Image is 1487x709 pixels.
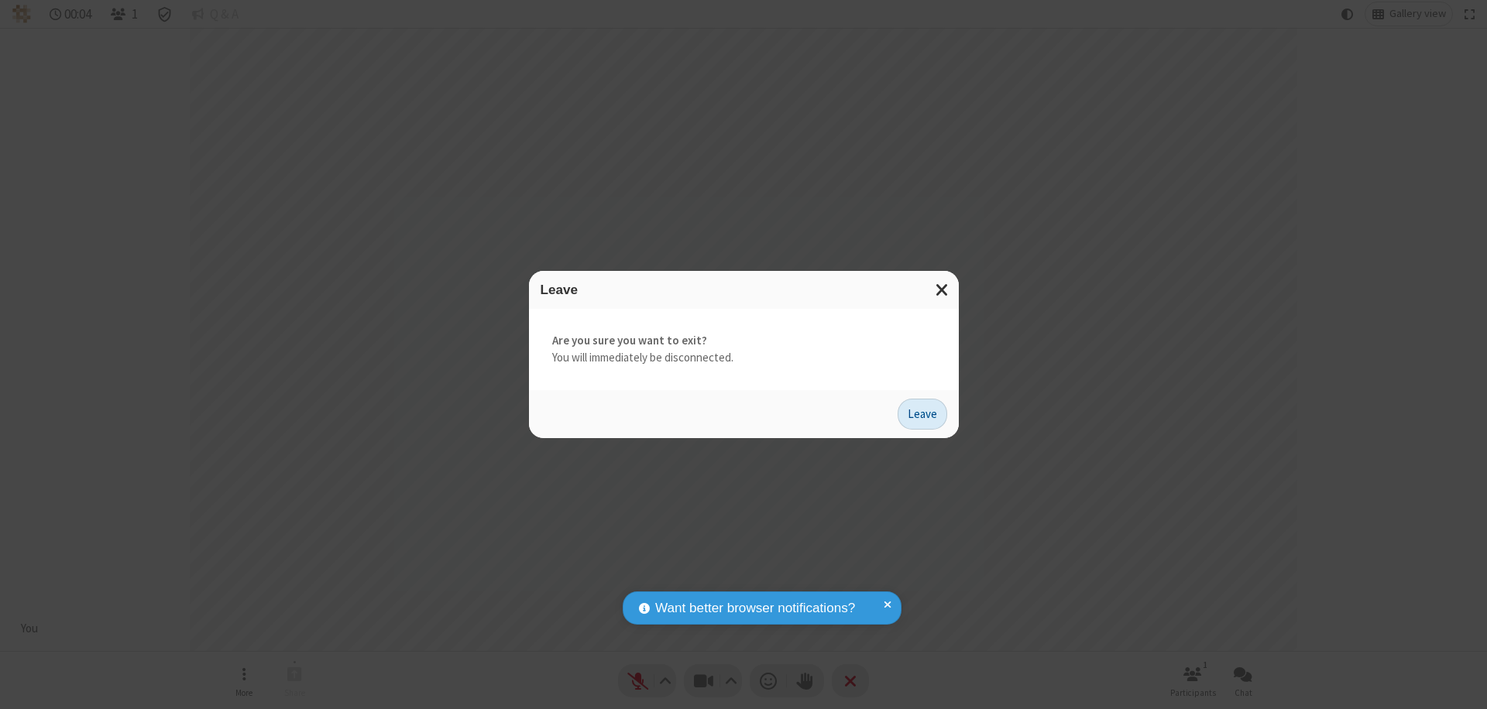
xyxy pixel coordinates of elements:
div: You will immediately be disconnected. [529,309,959,390]
button: Leave [898,399,947,430]
button: Close modal [926,271,959,309]
span: Want better browser notifications? [655,598,855,618]
h3: Leave [541,283,947,297]
strong: Are you sure you want to exit? [552,332,936,350]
